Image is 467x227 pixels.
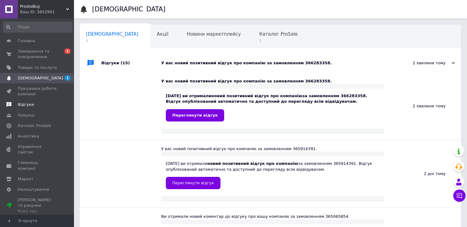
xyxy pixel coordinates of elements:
[172,181,214,185] span: Переглянути відгук
[18,176,33,182] span: Маркет
[18,75,63,81] span: [DEMOGRAPHIC_DATA]
[18,49,57,60] span: Замовлення та повідомлення
[18,133,39,139] span: Аналітика
[453,189,465,202] button: Чат з покупцем
[384,140,461,207] div: 2 дні тому
[18,86,57,97] span: Показники роботи компанії
[86,38,138,43] span: 1
[20,4,66,9] span: ProstoBuy
[166,177,220,189] a: Переглянути відгук
[212,94,302,98] b: новий позитивний відгук про компанію
[18,144,57,155] span: Управління сайтом
[18,187,49,192] span: Налаштування
[259,38,298,43] span: 1
[161,146,384,152] div: У вас новий позитивний відгук про компанію за замовленням 365914391.
[207,161,298,166] b: новий позитивний відгук про компанію
[101,54,161,72] div: Відгуки
[121,61,130,65] span: (15)
[18,197,57,214] span: [PERSON_NAME] та рахунки
[161,78,384,84] div: У вас новий позитивний відгук про компанію за замовленням 366283358.
[393,60,455,66] div: 2 хвилини тому
[18,38,35,44] span: Головна
[166,93,379,121] div: [DATE] ви отримали за замовленням 366283358. Відгук опублікований автоматично та доступний до пер...
[384,72,461,140] div: 2 хвилини тому
[64,49,71,54] span: 1
[161,60,393,66] div: У вас новий позитивний відгук про компанію за замовленням 366283358.
[18,65,57,70] span: Товари та послуги
[172,113,218,117] span: Переглянути відгук
[3,22,72,33] input: Пошук
[18,209,57,214] div: Prom топ
[64,75,71,81] span: 1
[20,9,74,15] div: Ваш ID: 3852901
[92,6,165,13] h1: [DEMOGRAPHIC_DATA]
[187,31,241,37] span: Новини маркетплейсу
[166,109,224,121] a: Переглянути відгук
[18,123,51,129] span: Каталог ProSale
[259,31,298,37] span: Каталог ProSale
[18,102,34,107] span: Відгуки
[18,160,57,171] span: Гаманець компанії
[86,31,138,37] span: [DEMOGRAPHIC_DATA]
[166,161,379,189] div: [DATE] ви отримали за замовленням 365914391. Відгук опублікований автоматично та доступний до пер...
[157,31,169,37] span: Акції
[161,214,384,219] div: Ви отримали новий коментар до відгуку про вашу компанію за замовленням 365065854.
[18,113,34,118] span: Покупці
